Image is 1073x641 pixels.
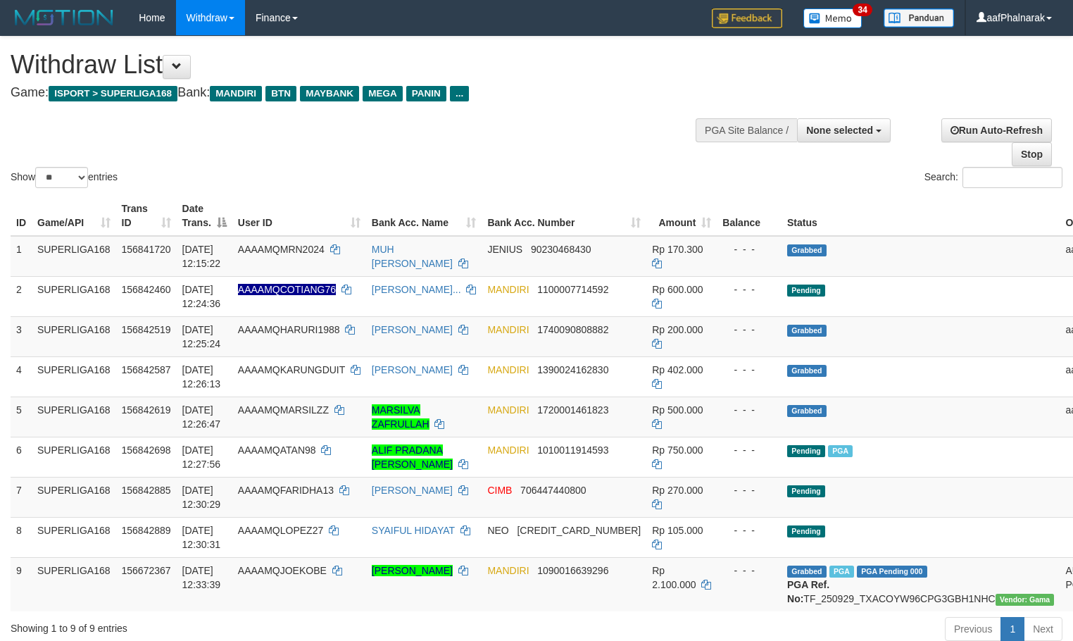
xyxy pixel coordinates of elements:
span: 34 [853,4,872,16]
td: 2 [11,276,32,316]
div: - - - [722,443,776,457]
h4: Game: Bank: [11,86,701,100]
img: panduan.png [884,8,954,27]
span: Pending [787,445,825,457]
td: 9 [11,557,32,611]
th: ID [11,196,32,236]
span: ISPORT > SUPERLIGA168 [49,86,177,101]
span: Vendor URL: https://trx31.1velocity.biz [996,594,1055,606]
span: ... [450,86,469,101]
span: MANDIRI [487,284,529,295]
th: User ID: activate to sort column ascending [232,196,366,236]
img: MOTION_logo.png [11,7,118,28]
span: AAAAMQMRN2024 [238,244,325,255]
span: [DATE] 12:15:22 [182,244,221,269]
span: Rp 600.000 [652,284,703,295]
span: [DATE] 12:27:56 [182,444,221,470]
span: 156842587 [122,364,171,375]
a: [PERSON_NAME] [372,565,453,576]
span: AAAAMQJOEKOBE [238,565,327,576]
div: - - - [722,564,776,578]
span: 156842889 [122,525,171,536]
td: SUPERLIGA168 [32,477,116,517]
span: MANDIRI [487,565,529,576]
span: None selected [806,125,873,136]
span: Rp 402.000 [652,364,703,375]
span: [DATE] 12:26:13 [182,364,221,390]
td: 5 [11,397,32,437]
th: Status [782,196,1060,236]
a: [PERSON_NAME] [372,364,453,375]
span: 156842619 [122,404,171,416]
a: Previous [945,617,1001,641]
span: NEO [487,525,508,536]
input: Search: [962,167,1062,188]
span: Marked by aafsengchandara [829,566,854,578]
span: Copy 1390024162830 to clipboard [537,364,608,375]
span: [DATE] 12:24:36 [182,284,221,309]
span: Pending [787,285,825,297]
td: SUPERLIGA168 [32,356,116,397]
label: Show entries [11,167,118,188]
th: Bank Acc. Number: activate to sort column ascending [482,196,646,236]
h1: Withdraw List [11,51,701,79]
span: 156842519 [122,324,171,335]
span: [DATE] 12:26:47 [182,404,221,430]
a: 1 [1000,617,1024,641]
a: [PERSON_NAME] [372,485,453,496]
a: Next [1024,617,1062,641]
span: [DATE] 12:33:39 [182,565,221,590]
a: [PERSON_NAME] [372,324,453,335]
span: 156841720 [122,244,171,255]
span: Pending [787,525,825,537]
span: Grabbed [787,365,827,377]
span: [DATE] 12:30:29 [182,485,221,510]
label: Search: [924,167,1062,188]
span: MANDIRI [487,364,529,375]
span: AAAAMQHARURI1988 [238,324,340,335]
td: SUPERLIGA168 [32,316,116,356]
span: [DATE] 12:30:31 [182,525,221,550]
td: TF_250929_TXACOYW96CPG3GBH1NHC [782,557,1060,611]
b: PGA Ref. No: [787,579,829,604]
td: SUPERLIGA168 [32,557,116,611]
span: MAYBANK [300,86,359,101]
span: MANDIRI [487,404,529,416]
div: - - - [722,483,776,497]
img: Feedback.jpg [712,8,782,28]
td: 1 [11,236,32,277]
div: - - - [722,363,776,377]
span: 156672367 [122,565,171,576]
span: Pending [787,485,825,497]
a: Run Auto-Refresh [941,118,1052,142]
span: [DATE] 12:25:24 [182,324,221,349]
td: 6 [11,437,32,477]
span: Rp 2.100.000 [652,565,696,590]
div: - - - [722,523,776,537]
span: AAAAMQFARIDHA13 [238,485,334,496]
span: BTN [265,86,296,101]
span: Copy 706447440800 to clipboard [520,485,586,496]
div: - - - [722,323,776,337]
span: Rp 200.000 [652,324,703,335]
span: 156842698 [122,444,171,456]
span: AAAAMQLOPEZ27 [238,525,323,536]
span: Copy 90230468430 to clipboard [531,244,591,255]
span: Rp 750.000 [652,444,703,456]
span: 156842885 [122,485,171,496]
td: 7 [11,477,32,517]
span: PGA Pending [857,566,927,578]
span: MANDIRI [210,86,262,101]
span: Rp 105.000 [652,525,703,536]
a: [PERSON_NAME]... [372,284,461,295]
span: Copy 1720001461823 to clipboard [537,404,608,416]
td: 3 [11,316,32,356]
span: JENIUS [487,244,522,255]
span: Copy 1010011914593 to clipboard [537,444,608,456]
span: AAAAMQATAN98 [238,444,316,456]
span: Rp 500.000 [652,404,703,416]
span: Marked by aafsoycanthlai [828,445,853,457]
span: Grabbed [787,566,827,578]
a: SYAIFUL HIDAYAT [372,525,455,536]
div: - - - [722,282,776,297]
